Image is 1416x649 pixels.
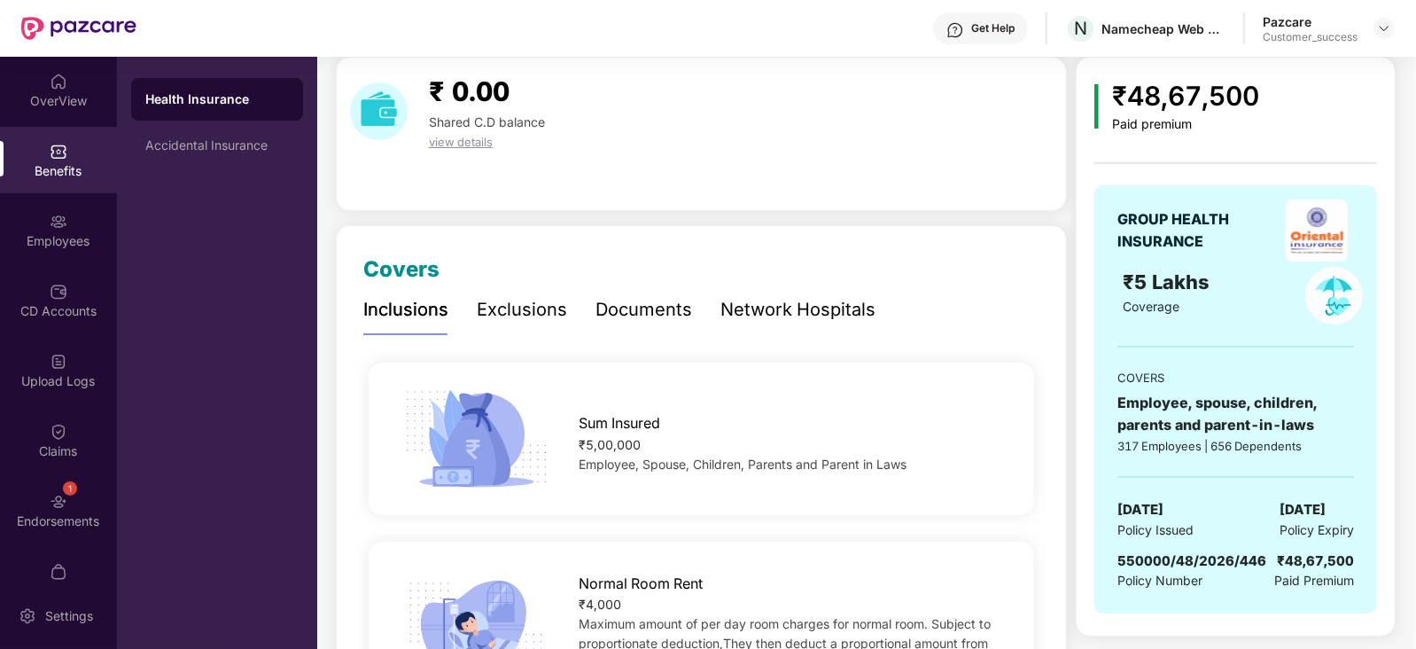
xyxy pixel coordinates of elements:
[1101,20,1225,37] div: Namecheap Web services Pvt Ltd
[1117,552,1266,569] span: 550000/48/2026/446
[1123,299,1179,314] span: Coverage
[50,423,67,441] img: svg+xml;base64,PHN2ZyBpZD0iQ2xhaW0iIHhtbG5zPSJodHRwOi8vd3d3LnczLm9yZy8yMDAwL3N2ZyIgd2lkdGg9IjIwIi...
[720,296,875,324] div: Network Hospitals
[1117,520,1194,540] span: Policy Issued
[580,435,1005,455] div: ₹5,00,000
[1117,437,1354,455] div: 317 Employees | 656 Dependents
[580,595,1005,614] div: ₹4,000
[429,75,510,107] span: ₹ 0.00
[50,73,67,90] img: svg+xml;base64,PHN2ZyBpZD0iSG9tZSIgeG1sbnM9Imh0dHA6Ly93d3cudzMub3JnLzIwMDAvc3ZnIiB3aWR0aD0iMjAiIG...
[40,607,98,625] div: Settings
[1094,84,1099,129] img: icon
[399,385,555,493] img: icon
[50,213,67,231] img: svg+xml;base64,PHN2ZyBpZD0iRW1wbG95ZWVzIiB4bWxucz0iaHR0cDovL3d3dy53My5vcmcvMjAwMC9zdmciIHdpZHRoPS...
[580,573,704,595] span: Normal Room Rent
[21,17,136,40] img: New Pazcare Logo
[50,143,67,160] img: svg+xml;base64,PHN2ZyBpZD0iQmVuZWZpdHMiIHhtbG5zPSJodHRwOi8vd3d3LnczLm9yZy8yMDAwL3N2ZyIgd2lkdGg9Ij...
[145,90,289,108] div: Health Insurance
[1286,199,1348,262] img: insurerLogo
[1263,13,1358,30] div: Pazcare
[1113,75,1260,117] div: ₹48,67,500
[580,412,661,434] span: Sum Insured
[1277,551,1354,572] div: ₹48,67,500
[595,296,692,324] div: Documents
[1117,573,1202,588] span: Policy Number
[50,563,67,581] img: svg+xml;base64,PHN2ZyBpZD0iTXlfT3JkZXJzIiBkYXRhLW5hbWU9Ik15IE9yZGVycyIgeG1sbnM9Imh0dHA6Ly93d3cudz...
[1074,18,1087,39] span: N
[580,457,907,472] span: Employee, Spouse, Children, Parents and Parent in Laws
[946,21,964,39] img: svg+xml;base64,PHN2ZyBpZD0iSGVscC0zMngzMiIgeG1sbnM9Imh0dHA6Ly93d3cudzMub3JnLzIwMDAvc3ZnIiB3aWR0aD...
[971,21,1015,35] div: Get Help
[429,135,493,149] span: view details
[19,607,36,625] img: svg+xml;base64,PHN2ZyBpZD0iU2V0dGluZy0yMHgyMCIgeG1sbnM9Imh0dHA6Ly93d3cudzMub3JnLzIwMDAvc3ZnIiB3aW...
[1377,21,1391,35] img: svg+xml;base64,PHN2ZyBpZD0iRHJvcGRvd24tMzJ4MzIiIHhtbG5zPSJodHRwOi8vd3d3LnczLm9yZy8yMDAwL3N2ZyIgd2...
[1305,267,1363,324] img: policyIcon
[50,283,67,301] img: svg+xml;base64,PHN2ZyBpZD0iQ0RfQWNjb3VudHMiIGRhdGEtbmFtZT0iQ0QgQWNjb3VudHMiIHhtbG5zPSJodHRwOi8vd3...
[145,138,289,152] div: Accidental Insurance
[1117,369,1354,387] div: COVERS
[1280,499,1326,520] span: [DATE]
[429,114,545,129] span: Shared C.D balance
[477,296,567,324] div: Exclusions
[1117,499,1163,520] span: [DATE]
[363,296,448,324] div: Inclusions
[1117,208,1272,253] div: GROUP HEALTH INSURANCE
[1280,520,1354,540] span: Policy Expiry
[63,481,77,496] div: 1
[1113,117,1260,132] div: Paid premium
[1117,392,1354,436] div: Employee, spouse, children, parents and parent-in-laws
[50,493,67,511] img: svg+xml;base64,PHN2ZyBpZD0iRW5kb3JzZW1lbnRzIiB4bWxucz0iaHR0cDovL3d3dy53My5vcmcvMjAwMC9zdmciIHdpZH...
[350,82,408,140] img: download
[1263,30,1358,44] div: Customer_success
[1274,571,1354,590] span: Paid Premium
[363,256,440,282] span: Covers
[50,353,67,371] img: svg+xml;base64,PHN2ZyBpZD0iVXBsb2FkX0xvZ3MiIGRhdGEtbmFtZT0iVXBsb2FkIExvZ3MiIHhtbG5zPSJodHRwOi8vd3...
[1123,270,1215,293] span: ₹5 Lakhs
